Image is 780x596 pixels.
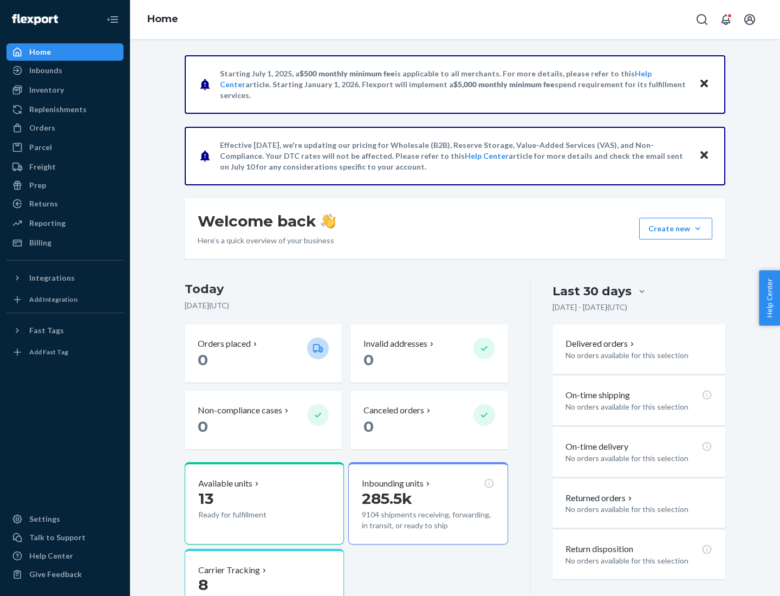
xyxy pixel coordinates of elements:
[350,391,508,449] button: Canceled orders 0
[350,325,508,383] button: Invalid addresses 0
[6,195,123,212] a: Returns
[29,161,56,172] div: Freight
[220,68,688,101] p: Starting July 1, 2025, a is applicable to all merchants. For more details, please refer to this a...
[453,80,555,89] span: $5,000 monthly minimum fee
[29,347,68,357] div: Add Fast Tag
[185,281,508,298] h3: Today
[6,322,123,339] button: Fast Tags
[6,269,123,287] button: Integrations
[29,569,82,580] div: Give Feedback
[12,14,58,25] img: Flexport logo
[29,180,46,191] div: Prep
[29,47,51,57] div: Home
[6,62,123,79] a: Inbounds
[198,575,208,594] span: 8
[198,477,252,490] p: Available units
[565,440,628,453] p: On-time delivery
[321,213,336,229] img: hand-wave emoji
[565,543,633,555] p: Return disposition
[362,477,424,490] p: Inbounding units
[697,76,711,92] button: Close
[691,9,713,30] button: Open Search Box
[6,139,123,156] a: Parcel
[715,9,737,30] button: Open notifications
[565,401,712,412] p: No orders available for this selection
[362,489,412,508] span: 285.5k
[198,417,208,436] span: 0
[198,351,208,369] span: 0
[362,509,494,531] p: 9104 shipments receiving, forwarding, in transit, or ready to ship
[29,532,86,543] div: Talk to Support
[6,510,123,528] a: Settings
[185,325,342,383] button: Orders placed 0
[565,555,712,566] p: No orders available for this selection
[565,338,636,350] button: Delivered orders
[102,9,123,30] button: Close Navigation
[759,270,780,326] button: Help Center
[29,550,73,561] div: Help Center
[6,344,123,361] a: Add Fast Tag
[348,462,508,545] button: Inbounding units285.5k9104 shipments receiving, forwarding, in transit, or ready to ship
[565,492,634,504] button: Returned orders
[6,291,123,308] a: Add Integration
[6,529,123,546] a: Talk to Support
[363,417,374,436] span: 0
[300,69,395,78] span: $500 monthly minimum fee
[6,81,123,99] a: Inventory
[29,237,51,248] div: Billing
[220,140,688,172] p: Effective [DATE], we're updating our pricing for Wholesale (B2B), Reserve Storage, Value-Added Se...
[6,119,123,137] a: Orders
[6,566,123,583] button: Give Feedback
[185,300,508,311] p: [DATE] ( UTC )
[29,295,77,304] div: Add Integration
[198,489,213,508] span: 13
[29,325,64,336] div: Fast Tags
[198,235,336,246] p: Here’s a quick overview of your business
[565,350,712,361] p: No orders available for this selection
[185,462,344,545] button: Available units13Ready for fulfillment
[185,391,342,449] button: Non-compliance cases 0
[565,504,712,515] p: No orders available for this selection
[363,351,374,369] span: 0
[29,514,60,524] div: Settings
[29,122,55,133] div: Orders
[147,13,178,25] a: Home
[29,85,64,95] div: Inventory
[29,198,58,209] div: Returns
[552,283,632,300] div: Last 30 days
[6,43,123,61] a: Home
[29,65,62,76] div: Inbounds
[6,215,123,232] a: Reporting
[639,218,712,239] button: Create new
[198,404,282,417] p: Non-compliance cases
[363,338,427,350] p: Invalid addresses
[29,142,52,153] div: Parcel
[565,389,630,401] p: On-time shipping
[465,151,509,160] a: Help Center
[6,177,123,194] a: Prep
[198,211,336,231] h1: Welcome back
[363,404,424,417] p: Canceled orders
[6,547,123,565] a: Help Center
[697,148,711,164] button: Close
[139,4,187,35] ol: breadcrumbs
[739,9,760,30] button: Open account menu
[198,338,251,350] p: Orders placed
[552,302,627,313] p: [DATE] - [DATE] ( UTC )
[6,234,123,251] a: Billing
[6,158,123,176] a: Freight
[198,509,298,520] p: Ready for fulfillment
[6,101,123,118] a: Replenishments
[29,273,75,283] div: Integrations
[198,564,260,576] p: Carrier Tracking
[29,218,66,229] div: Reporting
[565,453,712,464] p: No orders available for this selection
[29,104,87,115] div: Replenishments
